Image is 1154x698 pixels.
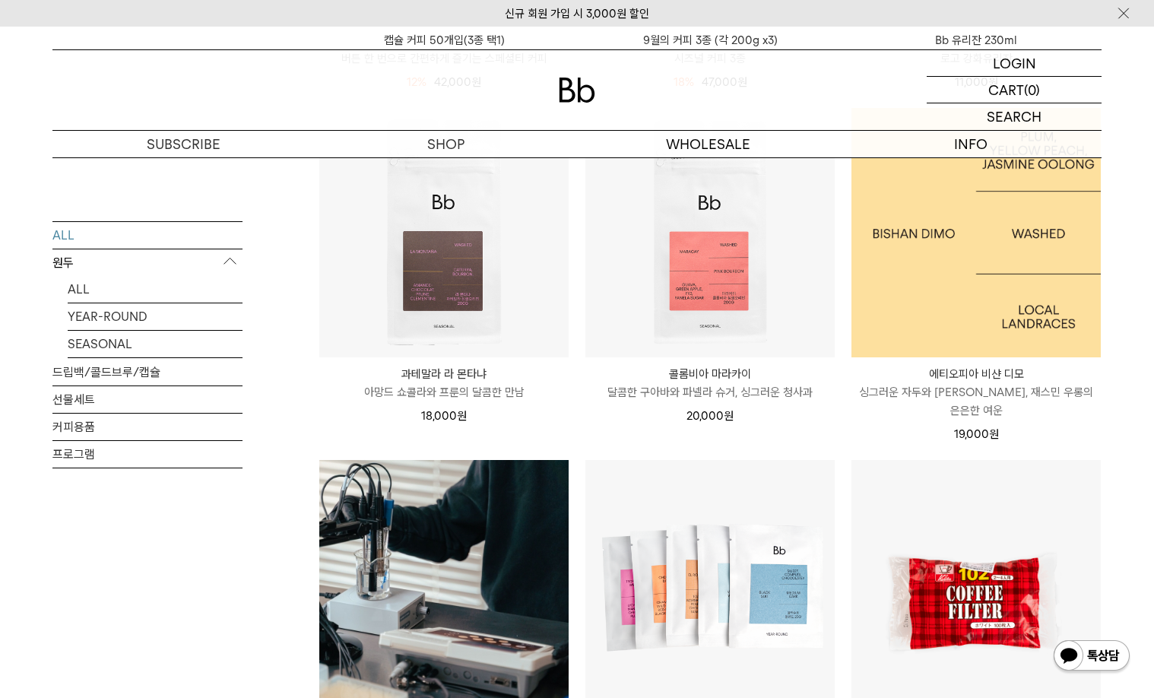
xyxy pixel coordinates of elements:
[52,221,243,248] a: ALL
[52,413,243,439] a: 커피용품
[421,409,467,423] span: 18,000
[851,383,1101,420] p: 싱그러운 자두와 [PERSON_NAME], 재스민 우롱의 은은한 여운
[993,50,1036,76] p: LOGIN
[559,78,595,103] img: 로고
[68,303,243,329] a: YEAR-ROUND
[954,427,999,441] span: 19,000
[319,365,569,383] p: 과테말라 라 몬타냐
[839,131,1102,157] p: INFO
[315,131,577,157] a: SHOP
[52,385,243,412] a: 선물세트
[319,383,569,401] p: 아망드 쇼콜라와 프룬의 달콤한 만남
[686,409,734,423] span: 20,000
[457,409,467,423] span: 원
[927,77,1102,103] a: CART (0)
[724,409,734,423] span: 원
[577,131,839,157] p: WHOLESALE
[319,108,569,357] img: 과테말라 라 몬타냐
[927,50,1102,77] a: LOGIN
[585,365,835,383] p: 콜롬비아 마라카이
[505,7,649,21] a: 신규 회원 가입 시 3,000원 할인
[52,358,243,385] a: 드립백/콜드브루/캡슐
[851,108,1101,357] img: 1000000480_add2_093.jpg
[851,108,1101,357] a: 에티오피아 비샨 디모
[52,249,243,276] p: 원두
[1052,639,1131,675] img: 카카오톡 채널 1:1 채팅 버튼
[68,275,243,302] a: ALL
[52,440,243,467] a: 프로그램
[1024,77,1040,103] p: (0)
[319,365,569,401] a: 과테말라 라 몬타냐 아망드 쇼콜라와 프룬의 달콤한 만남
[989,427,999,441] span: 원
[68,330,243,357] a: SEASONAL
[585,365,835,401] a: 콜롬비아 마라카이 달콤한 구아바와 파넬라 슈거, 싱그러운 청사과
[52,131,315,157] a: SUBSCRIBE
[585,383,835,401] p: 달콤한 구아바와 파넬라 슈거, 싱그러운 청사과
[987,103,1041,130] p: SEARCH
[851,365,1101,383] p: 에티오피아 비샨 디모
[988,77,1024,103] p: CART
[585,108,835,357] img: 콜롬비아 마라카이
[851,365,1101,420] a: 에티오피아 비샨 디모 싱그러운 자두와 [PERSON_NAME], 재스민 우롱의 은은한 여운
